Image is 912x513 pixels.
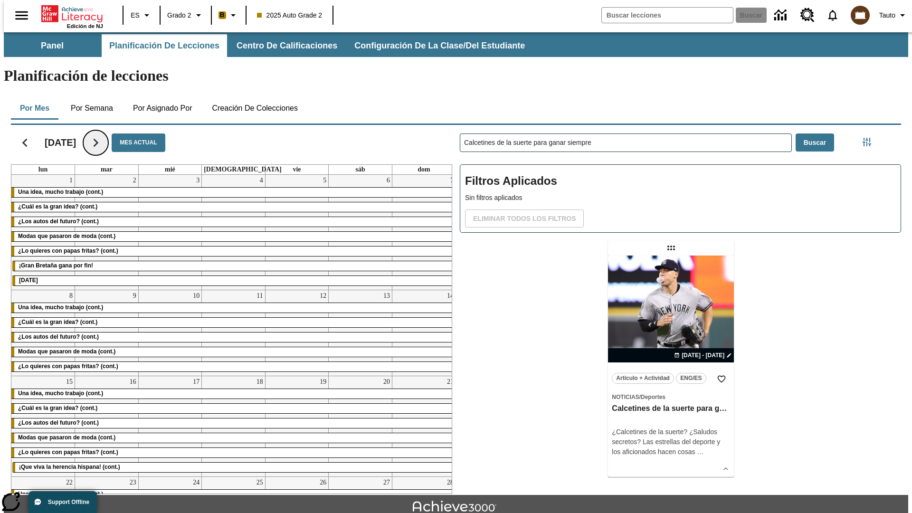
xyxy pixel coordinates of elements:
button: Añadir a mis Favoritas [713,370,730,388]
button: Support Offline [28,491,97,513]
button: Artículo + Actividad [612,373,674,384]
img: avatar image [851,6,870,25]
button: Lenguaje: ES, Selecciona un idioma [126,7,157,24]
span: ¿Los autos del futuro? (cont.) [18,218,99,225]
a: 14 de septiembre de 2025 [445,290,456,302]
td: 6 de septiembre de 2025 [329,175,392,290]
a: 7 de septiembre de 2025 [448,175,456,186]
div: Filtros Aplicados [460,164,901,233]
td: 13 de septiembre de 2025 [329,290,392,376]
td: 19 de septiembre de 2025 [265,376,329,476]
button: Panel [5,34,100,57]
div: ¿Calcetines de la suerte? ¿Saludos secretos? Las estrellas del deporte y los aficionados hacen cosas [612,427,730,457]
button: Buscar [796,133,834,152]
input: Buscar lecciones [460,134,791,152]
span: ¿Los autos del futuro? (cont.) [18,419,99,426]
div: Subbarra de navegación [4,32,908,57]
div: ¿Cuál es la gran idea? (cont.) [11,202,456,212]
td: 2 de septiembre de 2025 [75,175,139,290]
td: 16 de septiembre de 2025 [75,376,139,476]
a: 16 de septiembre de 2025 [128,376,138,388]
span: Modas que pasaron de moda (cont.) [18,348,115,355]
span: Una idea, mucho trabajo (cont.) [18,304,103,311]
a: 26 de septiembre de 2025 [318,477,328,488]
div: ¿Los autos del futuro? (cont.) [11,418,456,428]
span: Noticias [612,394,639,400]
div: ¡Gran Bretaña gana por fin! [12,261,455,271]
a: 2 de septiembre de 2025 [131,175,138,186]
td: 4 de septiembre de 2025 [202,175,266,290]
a: 21 de septiembre de 2025 [445,376,456,388]
button: Perfil/Configuración [875,7,912,24]
td: 3 de septiembre de 2025 [138,175,202,290]
span: Tema: Noticias/Deportes [612,392,730,402]
button: Abrir el menú lateral [8,1,36,29]
td: 10 de septiembre de 2025 [138,290,202,376]
a: 24 de septiembre de 2025 [191,477,201,488]
span: Una idea, mucho trabajo (cont.) [18,390,103,397]
td: 18 de septiembre de 2025 [202,376,266,476]
button: Por asignado por [125,97,200,120]
h1: Planificación de lecciones [4,67,908,85]
button: Por semana [63,97,121,120]
button: Seguir [84,131,108,155]
button: 14 ago - 14 ago Elegir fechas [672,351,734,360]
a: viernes [291,165,303,174]
div: ¿Cuál es la gran idea? (cont.) [11,318,456,327]
h2: Filtros Aplicados [465,170,896,193]
a: 10 de septiembre de 2025 [191,290,201,302]
div: ¡Que viva la herencia hispana! (cont.) [12,463,455,472]
span: ¿Cuál es la gran idea? (cont.) [18,405,97,411]
a: jueves [202,165,284,174]
a: 11 de septiembre de 2025 [255,290,265,302]
span: … [697,448,703,456]
button: Por mes [11,97,58,120]
td: 20 de septiembre de 2025 [329,376,392,476]
td: 5 de septiembre de 2025 [265,175,329,290]
button: Centro de calificaciones [229,34,345,57]
span: ¡Que viva la herencia hispana! (cont.) [19,464,120,470]
a: 3 de septiembre de 2025 [194,175,201,186]
a: 12 de septiembre de 2025 [318,290,328,302]
a: 18 de septiembre de 2025 [255,376,265,388]
a: domingo [416,165,432,174]
div: Modas que pasaron de moda (cont.) [11,433,456,443]
span: B [220,9,225,21]
div: ¿Los autos del futuro? (cont.) [11,332,456,342]
button: Creación de colecciones [204,97,305,120]
span: [DATE] - [DATE] [682,351,724,360]
span: ¿Los autos del futuro? (cont.) [18,333,99,340]
span: ¿Lo quieres con papas fritas? (cont.) [18,247,118,254]
h2: [DATE] [45,137,76,148]
span: Support Offline [48,499,89,505]
button: Regresar [13,131,37,155]
a: 6 de septiembre de 2025 [385,175,392,186]
a: sábado [353,165,367,174]
span: Deportes [641,394,665,400]
span: 2025 Auto Grade 2 [257,10,323,20]
div: Calendario [3,121,452,494]
a: 23 de septiembre de 2025 [128,477,138,488]
div: Una idea, mucho trabajo (cont.) [11,490,456,499]
span: ¿Lo quieres con papas fritas? (cont.) [18,363,118,370]
div: Día del Trabajo [12,276,455,285]
a: 27 de septiembre de 2025 [381,477,392,488]
div: lesson details [608,256,734,477]
span: Modas que pasaron de moda (cont.) [18,233,115,239]
div: Una idea, mucho trabajo (cont.) [11,389,456,399]
span: Día del Trabajo [19,277,38,284]
input: Buscar campo [602,8,733,23]
button: Grado: Grado 2, Elige un grado [163,7,208,24]
p: Sin filtros aplicados [465,193,896,203]
a: 25 de septiembre de 2025 [255,477,265,488]
div: ¿Lo quieres con papas fritas? (cont.) [11,448,456,457]
td: 21 de septiembre de 2025 [392,376,456,476]
button: Boost El color de la clase es anaranjado claro. Cambiar el color de la clase. [215,7,243,24]
span: ES [131,10,140,20]
a: 28 de septiembre de 2025 [445,477,456,488]
div: Una idea, mucho trabajo (cont.) [11,303,456,313]
td: 17 de septiembre de 2025 [138,376,202,476]
span: ENG/ES [680,373,702,383]
span: ¿Cuál es la gran idea? (cont.) [18,203,97,210]
div: ¿Lo quieres con papas fritas? (cont.) [11,247,456,256]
